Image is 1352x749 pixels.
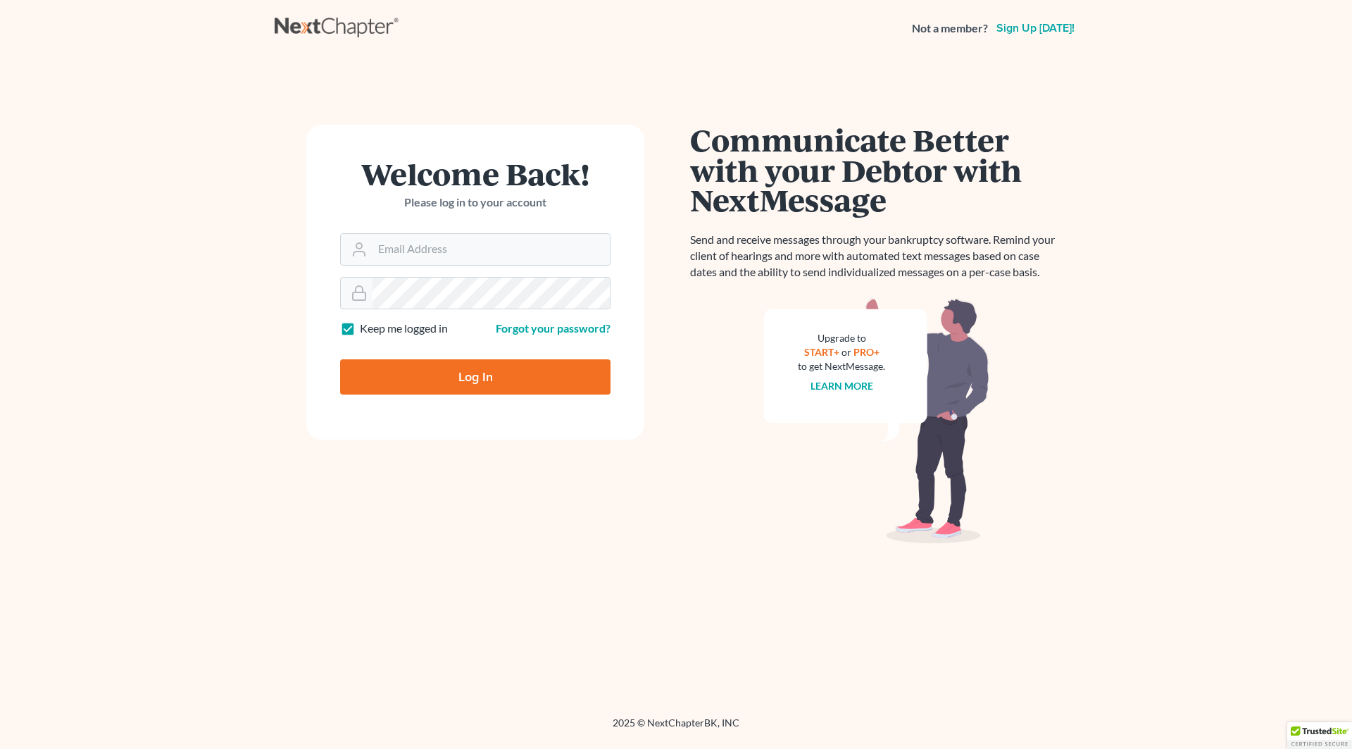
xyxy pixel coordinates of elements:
[994,23,1077,34] a: Sign up [DATE]!
[1287,722,1352,749] div: TrustedSite Certified
[496,321,611,335] a: Forgot your password?
[853,346,880,358] a: PRO+
[690,232,1063,280] p: Send and receive messages through your bankruptcy software. Remind your client of hearings and mo...
[798,331,885,345] div: Upgrade to
[912,20,988,37] strong: Not a member?
[841,346,851,358] span: or
[804,346,839,358] a: START+
[340,359,611,395] input: Log In
[810,380,873,392] a: Learn more
[690,125,1063,215] h1: Communicate Better with your Debtor with NextMessage
[373,234,610,265] input: Email Address
[275,716,1077,741] div: 2025 © NextChapterBK, INC
[340,159,611,189] h1: Welcome Back!
[764,297,989,544] img: nextmessage_bg-59042aed3d76b12b5cd301f8e5b87938c9018125f34e5fa2b7a6b67550977c72.svg
[340,194,611,211] p: Please log in to your account
[360,321,448,337] label: Keep me logged in
[798,359,885,373] div: to get NextMessage.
